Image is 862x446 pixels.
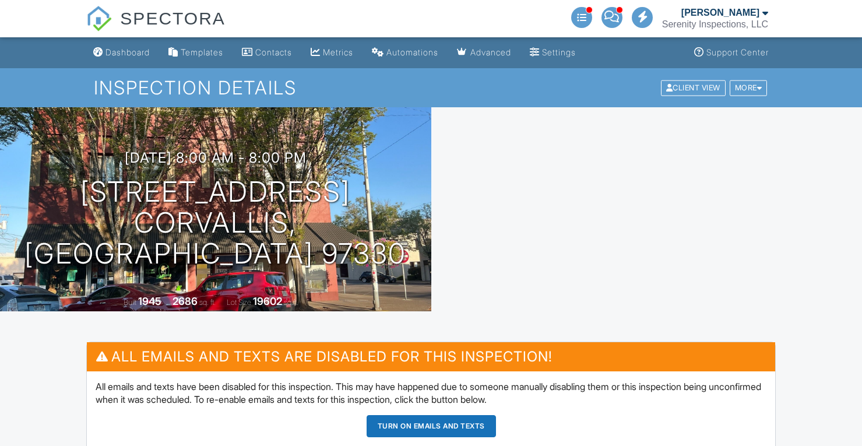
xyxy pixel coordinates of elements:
[323,47,353,57] div: Metrics
[706,47,769,57] div: Support Center
[660,83,729,92] a: Client View
[138,295,161,307] div: 1945
[386,47,438,57] div: Automations
[525,42,580,64] a: Settings
[86,17,226,39] a: SPECTORA
[181,47,223,57] div: Templates
[689,42,773,64] a: Support Center
[367,42,443,64] a: Automations (Advanced)
[253,295,282,307] div: 19602
[255,47,292,57] div: Contacts
[94,78,769,98] h1: Inspection Details
[86,6,112,31] img: The Best Home Inspection Software - Spectora
[89,42,154,64] a: Dashboard
[661,80,726,96] div: Client View
[124,298,136,307] span: Built
[199,298,216,307] span: sq. ft.
[730,80,768,96] div: More
[125,150,307,166] h3: [DATE] 8:00 am - 8:00 pm
[367,415,496,437] button: Turn on emails and texts
[237,42,297,64] a: Contacts
[120,6,226,30] span: SPECTORA
[306,42,358,64] a: Metrics
[227,298,251,307] span: Lot Size
[19,177,413,269] h1: [STREET_ADDRESS] Corvallis, [GEOGRAPHIC_DATA] 97330
[470,47,511,57] div: Advanced
[681,7,759,19] div: [PERSON_NAME]
[87,342,775,371] h3: All emails and texts are disabled for this inspection!
[542,47,576,57] div: Settings
[452,42,516,64] a: Advanced
[173,295,198,307] div: 2686
[164,42,228,64] a: Templates
[284,298,298,307] span: sq.ft.
[96,380,766,406] p: All emails and texts have been disabled for this inspection. This may have happened due to someon...
[662,19,768,30] div: Serenity Inspections, LLC
[105,47,150,57] div: Dashboard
